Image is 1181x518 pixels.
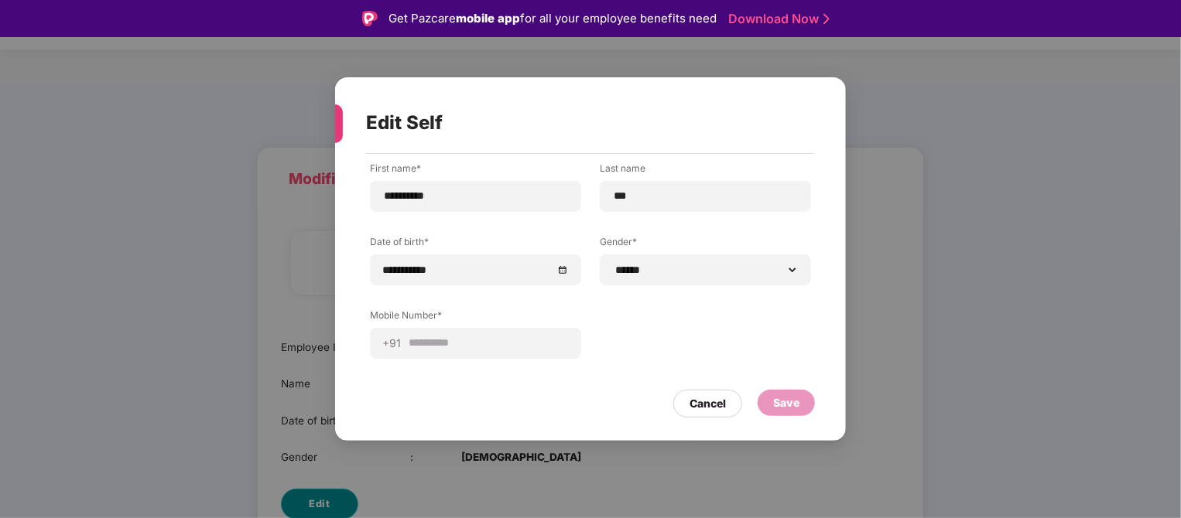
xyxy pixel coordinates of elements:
div: Edit Self [366,93,778,153]
div: Get Pazcare for all your employee benefits need [389,9,717,28]
label: Last name [600,162,811,181]
label: First name* [370,162,581,181]
div: Save [773,394,799,411]
div: Cancel [690,395,726,412]
label: Date of birth* [370,235,581,254]
label: Mobile Number* [370,308,581,328]
a: Download Now [728,11,825,27]
label: Gender* [600,235,811,254]
img: Stroke [823,11,830,27]
span: +91 [382,336,407,350]
strong: mobile app [456,11,520,26]
img: Logo [362,11,378,26]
